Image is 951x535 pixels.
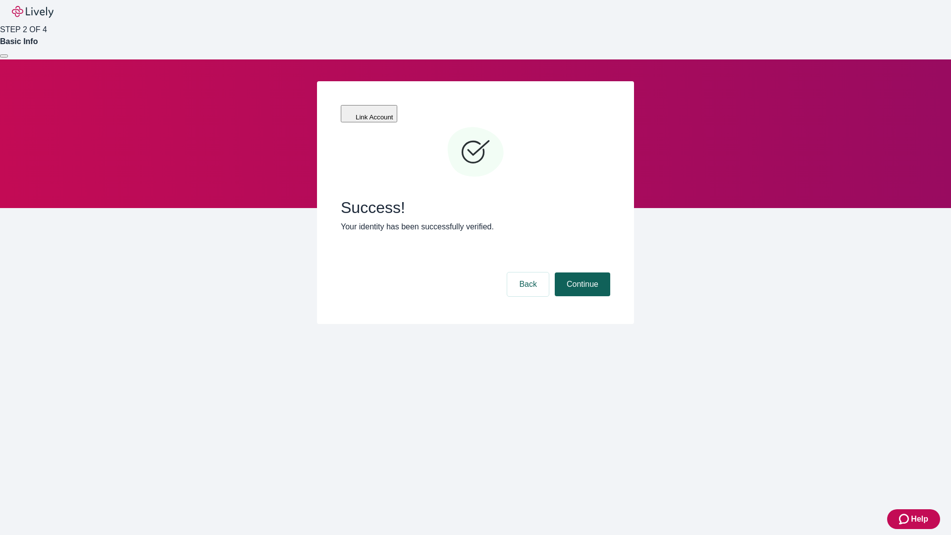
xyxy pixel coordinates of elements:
svg: Zendesk support icon [899,513,911,525]
img: Lively [12,6,53,18]
svg: Checkmark icon [446,123,505,182]
p: Your identity has been successfully verified. [341,221,610,233]
button: Zendesk support iconHelp [887,509,940,529]
span: Help [911,513,928,525]
button: Continue [555,272,610,296]
button: Link Account [341,105,397,122]
span: Success! [341,198,610,217]
button: Back [507,272,549,296]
